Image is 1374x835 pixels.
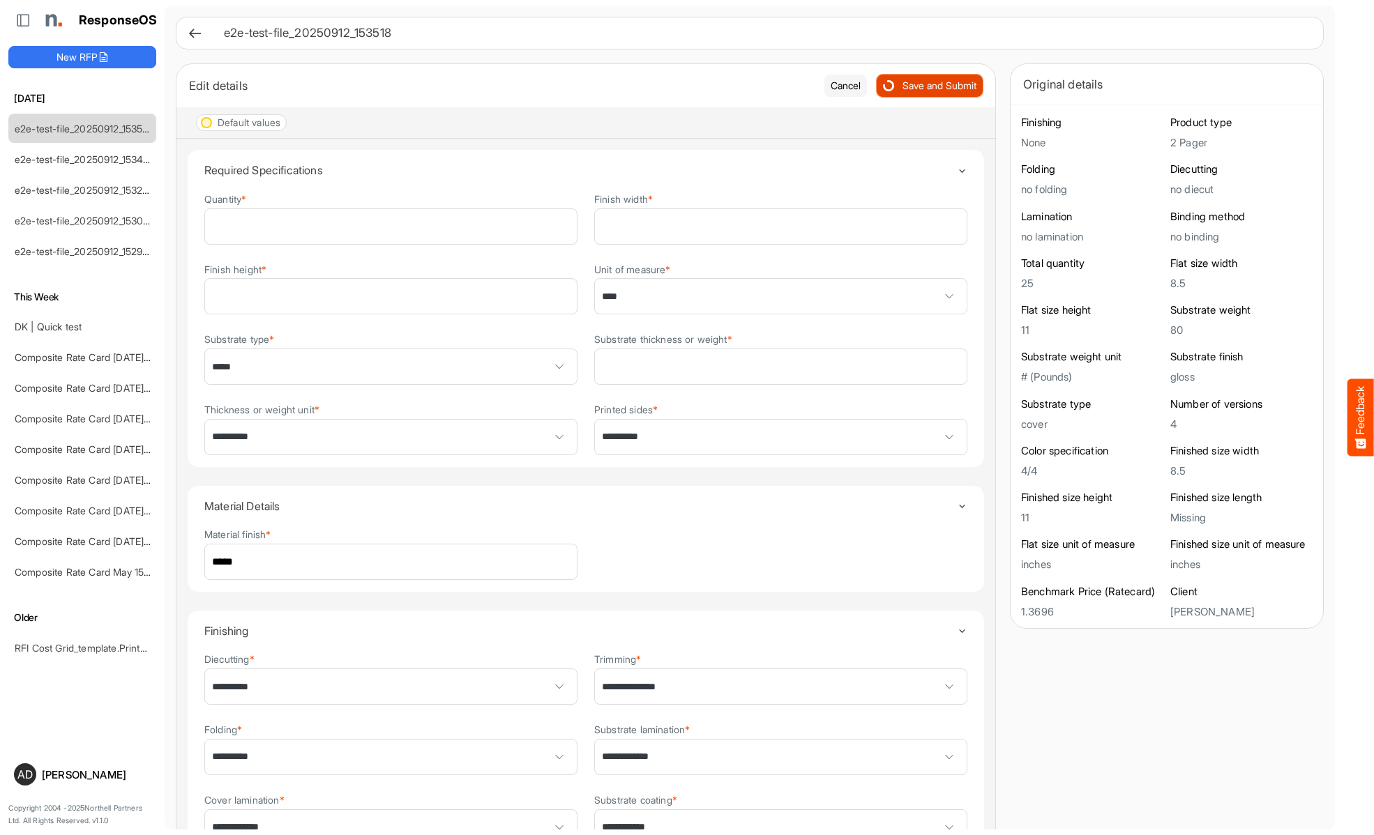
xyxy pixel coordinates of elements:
[1021,137,1163,148] h5: None
[15,382,243,394] a: Composite Rate Card [DATE] mapping test_deleted
[204,486,967,526] summary: Toggle content
[594,264,671,275] label: Unit of measure
[594,194,653,204] label: Finish width
[1170,210,1313,224] h6: Binding method
[204,164,957,176] h4: Required Specifications
[594,654,641,664] label: Trimming
[1170,606,1313,618] h5: [PERSON_NAME]
[1170,418,1313,430] h5: 4
[1170,491,1313,505] h6: Finished size length
[594,404,658,415] label: Printed sides
[15,184,154,196] a: e2e-test-file_20250912_153238
[1021,558,1163,570] h5: inches
[204,611,967,651] summary: Toggle content
[824,75,867,97] button: Cancel
[204,264,266,275] label: Finish height
[204,529,271,539] label: Material finish
[1021,418,1163,430] h5: cover
[1021,371,1163,383] h5: # (Pounds)
[1021,277,1163,289] h5: 25
[1021,491,1163,505] h6: Finished size height
[1170,537,1313,551] h6: Finished size unit of measure
[1170,162,1313,176] h6: Diecutting
[204,795,285,805] label: Cover lamination
[17,769,33,780] span: AD
[1021,303,1163,317] h6: Flat size height
[1021,116,1163,130] h6: Finishing
[594,334,732,344] label: Substrate thickness or weight
[79,13,158,28] h1: ResponseOS
[204,724,242,735] label: Folding
[594,795,677,805] label: Substrate coating
[1170,183,1313,195] h5: no diecut
[1021,444,1163,458] h6: Color specification
[1170,350,1313,364] h6: Substrate finish
[8,289,156,305] h6: This Week
[204,404,319,415] label: Thickness or weight unit
[1021,162,1163,176] h6: Folding
[15,566,154,578] a: Composite Rate Card May 15-2
[204,654,255,664] label: Diecutting
[189,76,814,95] div: Edit details
[1170,558,1313,570] h5: inches
[15,413,243,424] a: Composite Rate Card [DATE] mapping test_deleted
[218,118,280,128] div: Default values
[15,153,153,165] a: e2e-test-file_20250912_153401
[204,194,246,204] label: Quantity
[1170,256,1313,270] h6: Flat size width
[1021,512,1163,523] h5: 11
[1170,397,1313,411] h6: Number of versions
[1021,231,1163,243] h5: no lamination
[1021,537,1163,551] h6: Flat size unit of measure
[8,610,156,625] h6: Older
[15,642,225,654] a: RFI Cost Grid_template.Prints and warehousing
[204,334,274,344] label: Substrate type
[1021,210,1163,224] h6: Lamination
[204,150,967,190] summary: Toggle content
[8,802,156,827] p: Copyright 2004 - 2025 Northell Partners Ltd. All Rights Reserved. v 1.1.0
[1170,303,1313,317] h6: Substrate weight
[1170,444,1313,458] h6: Finished size width
[15,443,243,455] a: Composite Rate Card [DATE] mapping test_deleted
[204,625,957,637] h4: Finishing
[8,91,156,106] h6: [DATE]
[1170,585,1313,599] h6: Client
[15,535,204,547] a: Composite Rate Card [DATE] mapping test
[204,500,957,512] h4: Material Details
[1170,277,1313,289] h5: 8.5
[15,505,204,516] a: Composite Rate Card [DATE] mapping test
[15,123,152,135] a: e2e-test-file_20250912_153518
[1347,379,1374,457] button: Feedback
[1170,371,1313,383] h5: gloss
[1021,183,1163,195] h5: no folding
[38,6,66,34] img: Northell
[1021,324,1163,336] h5: 11
[8,46,156,68] button: New RFP
[224,27,1301,39] h6: e2e-test-file_20250912_153518
[42,769,151,780] div: [PERSON_NAME]
[1021,585,1163,599] h6: Benchmark Price (Ratecard)
[1021,465,1163,477] h5: 4/4
[15,215,153,227] a: e2e-test-file_20250912_153016
[15,245,155,257] a: e2e-test-file_20250912_152903
[594,724,690,735] label: Substrate lamination
[15,474,243,486] a: Composite Rate Card [DATE] mapping test_deleted
[1170,116,1313,130] h6: Product type
[1170,137,1313,148] h5: 2 Pager
[1021,256,1163,270] h6: Total quantity
[1170,512,1313,523] h5: Missing
[1021,350,1163,364] h6: Substrate weight unit
[1170,324,1313,336] h5: 80
[1021,397,1163,411] h6: Substrate type
[1170,465,1313,477] h5: 8.5
[15,321,82,332] a: DK | Quick test
[1023,75,1311,94] div: Original details
[1170,231,1313,243] h5: no binding
[15,351,180,363] a: Composite Rate Card [DATE]_smaller
[1021,606,1163,618] h5: 1.3696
